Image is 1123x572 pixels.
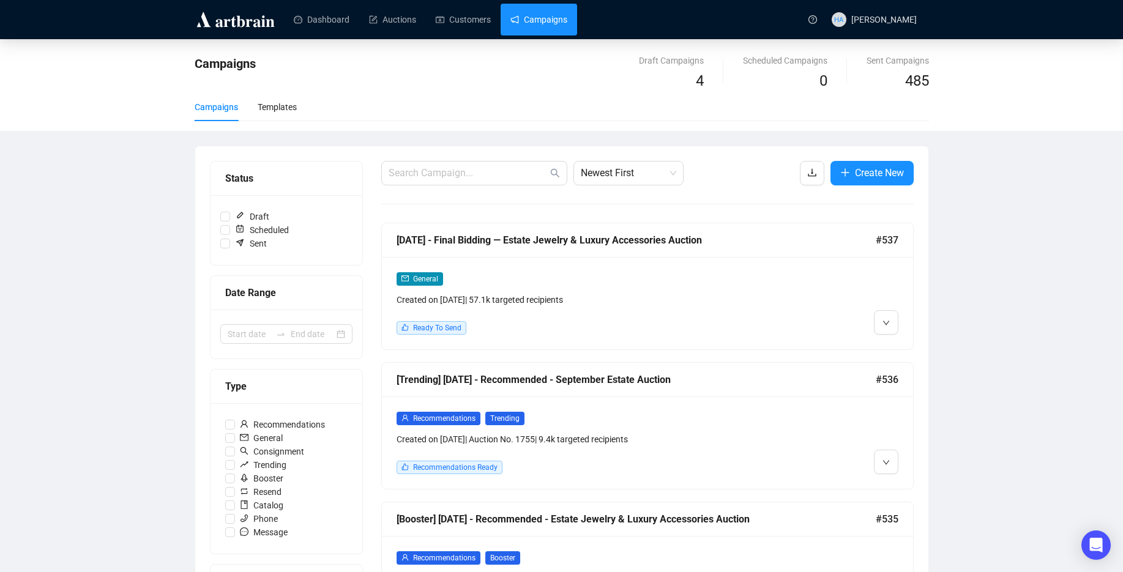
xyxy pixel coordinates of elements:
span: down [882,459,890,466]
a: Campaigns [510,4,567,35]
span: mail [401,275,409,282]
span: #535 [876,511,898,527]
div: Campaigns [195,100,238,114]
div: Open Intercom Messenger [1081,530,1111,560]
div: Status [225,171,348,186]
div: [Trending] [DATE] - Recommended - September Estate Auction [397,372,876,387]
span: phone [240,514,248,522]
span: Newest First [581,162,676,185]
span: Recommendations [413,554,476,562]
span: HA [834,14,843,25]
span: Campaigns [195,56,256,71]
span: Trending [235,458,291,472]
span: 0 [819,72,827,89]
span: Trending [485,412,524,425]
a: Dashboard [294,4,349,35]
span: search [240,447,248,455]
span: 4 [696,72,704,89]
div: Date Range [225,285,348,300]
span: user [401,414,409,422]
span: [PERSON_NAME] [851,15,917,24]
input: Search Campaign... [389,166,548,180]
span: Booster [485,551,520,565]
span: Recommendations Ready [413,463,498,472]
span: mail [240,433,248,442]
span: Message [235,526,293,539]
div: Sent Campaigns [867,54,929,67]
span: Phone [235,512,283,526]
span: 485 [905,72,929,89]
span: plus [840,168,850,177]
span: like [401,324,409,331]
span: Recommendations [413,414,476,423]
span: download [807,168,817,177]
span: Consignment [235,445,309,458]
input: Start date [228,327,271,341]
span: Scheduled [230,223,294,237]
span: #536 [876,372,898,387]
span: Ready To Send [413,324,461,332]
img: logo [195,10,277,29]
span: user [240,420,248,428]
span: Recommendations [235,418,330,431]
span: retweet [240,487,248,496]
span: rise [240,460,248,469]
a: [Trending] [DATE] - Recommended - September Estate Auction#536userRecommendationsTrendingCreated ... [381,362,914,489]
span: #537 [876,232,898,248]
span: search [550,168,560,178]
span: like [401,463,409,470]
a: Customers [436,4,491,35]
a: [DATE] - Final Bidding — Estate Jewelry & Luxury Accessories Auction#537mailGeneralCreated on [DA... [381,223,914,350]
span: General [413,275,438,283]
div: Draft Campaigns [639,54,704,67]
span: General [235,431,288,445]
span: swap-right [276,329,286,339]
span: user [401,554,409,561]
span: question-circle [808,15,817,24]
div: Created on [DATE] | 57.1k targeted recipients [397,293,771,306]
div: [Booster] [DATE] - Recommended - Estate Jewelry & Luxury Accessories Auction [397,511,876,527]
span: Booster [235,472,288,485]
button: Create New [830,161,914,185]
div: Created on [DATE] | Auction No. 1755 | 9.4k targeted recipients [397,433,771,446]
span: Catalog [235,499,288,512]
span: Sent [230,237,272,250]
a: Auctions [369,4,416,35]
input: End date [291,327,334,341]
div: Scheduled Campaigns [743,54,827,67]
span: Resend [235,485,286,499]
span: message [240,527,248,536]
span: Draft [230,210,274,223]
span: to [276,329,286,339]
span: rocket [240,474,248,482]
span: down [882,319,890,327]
div: [DATE] - Final Bidding — Estate Jewelry & Luxury Accessories Auction [397,232,876,248]
span: book [240,500,248,509]
div: Templates [258,100,297,114]
div: Type [225,379,348,394]
span: Create New [855,165,904,180]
